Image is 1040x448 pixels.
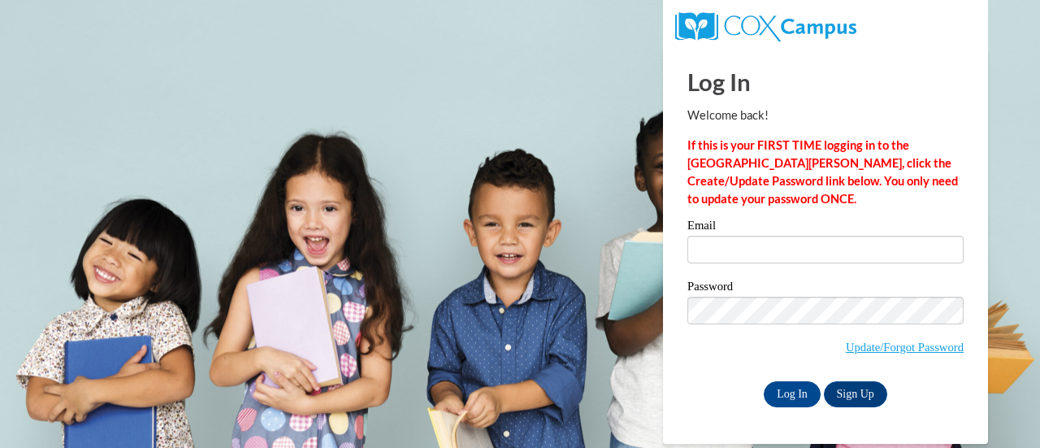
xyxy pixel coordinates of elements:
img: COX Campus [675,12,856,41]
a: COX Campus [675,19,856,33]
a: Sign Up [824,381,887,407]
label: Password [687,281,964,297]
p: Welcome back! [687,107,964,124]
strong: If this is your FIRST TIME logging in to the [GEOGRAPHIC_DATA][PERSON_NAME], click the Create/Upd... [687,138,958,206]
label: Email [687,220,964,236]
a: Update/Forgot Password [846,341,964,354]
input: Log In [764,381,821,407]
h1: Log In [687,65,964,98]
